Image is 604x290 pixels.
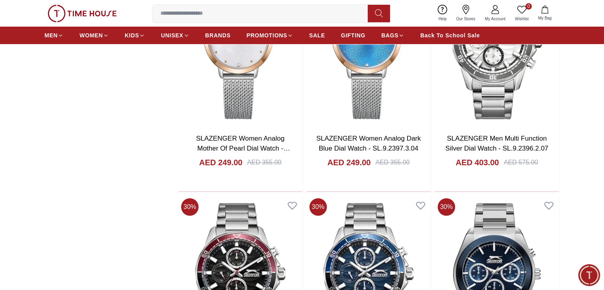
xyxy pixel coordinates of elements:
span: Hey there! Need help finding the perfect watch? I'm here if you have any questions or need a quic... [14,123,119,159]
span: Back To School Sale [420,31,480,39]
textarea: We are here to help you [2,173,157,213]
span: 30 % [309,198,327,216]
div: Time House Support [42,10,133,18]
a: Our Stores [452,3,480,23]
a: PROMOTIONS [247,28,293,43]
div: AED 355.00 [375,158,409,167]
h4: AED 403.00 [455,157,499,168]
span: 30 % [438,198,455,216]
h4: AED 249.00 [199,157,242,168]
span: Our Stores [453,16,479,22]
em: Blush [45,122,53,130]
a: 0Wishlist [510,3,533,23]
div: Chat Widget [578,264,600,286]
span: 04:03 PM [106,156,126,161]
a: BRANDS [205,28,231,43]
a: BAGS [381,28,404,43]
a: UNISEX [161,28,189,43]
span: SALE [309,31,325,39]
img: ... [48,5,117,22]
a: GIFTING [341,28,365,43]
span: 0 [525,3,532,10]
a: Help [434,3,452,23]
span: GIFTING [341,31,365,39]
a: Back To School Sale [420,28,480,43]
span: WOMEN [79,31,103,39]
div: AED 575.00 [504,158,538,167]
a: MEN [44,28,64,43]
span: BRANDS [205,31,231,39]
button: My Bag [533,4,556,23]
span: MEN [44,31,58,39]
span: My Bag [535,15,555,21]
span: UNISEX [161,31,183,39]
span: My Account [482,16,509,22]
span: Help [435,16,450,22]
span: KIDS [125,31,139,39]
div: Time House Support [8,106,157,115]
img: Profile picture of Time House Support [25,7,38,21]
span: 30 % [181,198,199,216]
a: WOMEN [79,28,109,43]
a: SLAZENGER Women Analog Dark Blue Dial Watch - SL.9.2397.3.04 [316,135,421,153]
em: Back [6,6,22,22]
a: SALE [309,28,325,43]
a: SLAZENGER Women Analog Mother Of Pearl Dial Watch - SL.9.2397.3.06 [196,135,290,162]
span: PROMOTIONS [247,31,288,39]
span: BAGS [381,31,398,39]
div: AED 355.00 [247,158,281,167]
a: KIDS [125,28,145,43]
h4: AED 249.00 [327,157,371,168]
span: Wishlist [512,16,532,22]
a: SLAZENGER Men Multi Function Silver Dial Watch - SL.9.2396.2.07 [445,135,548,153]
